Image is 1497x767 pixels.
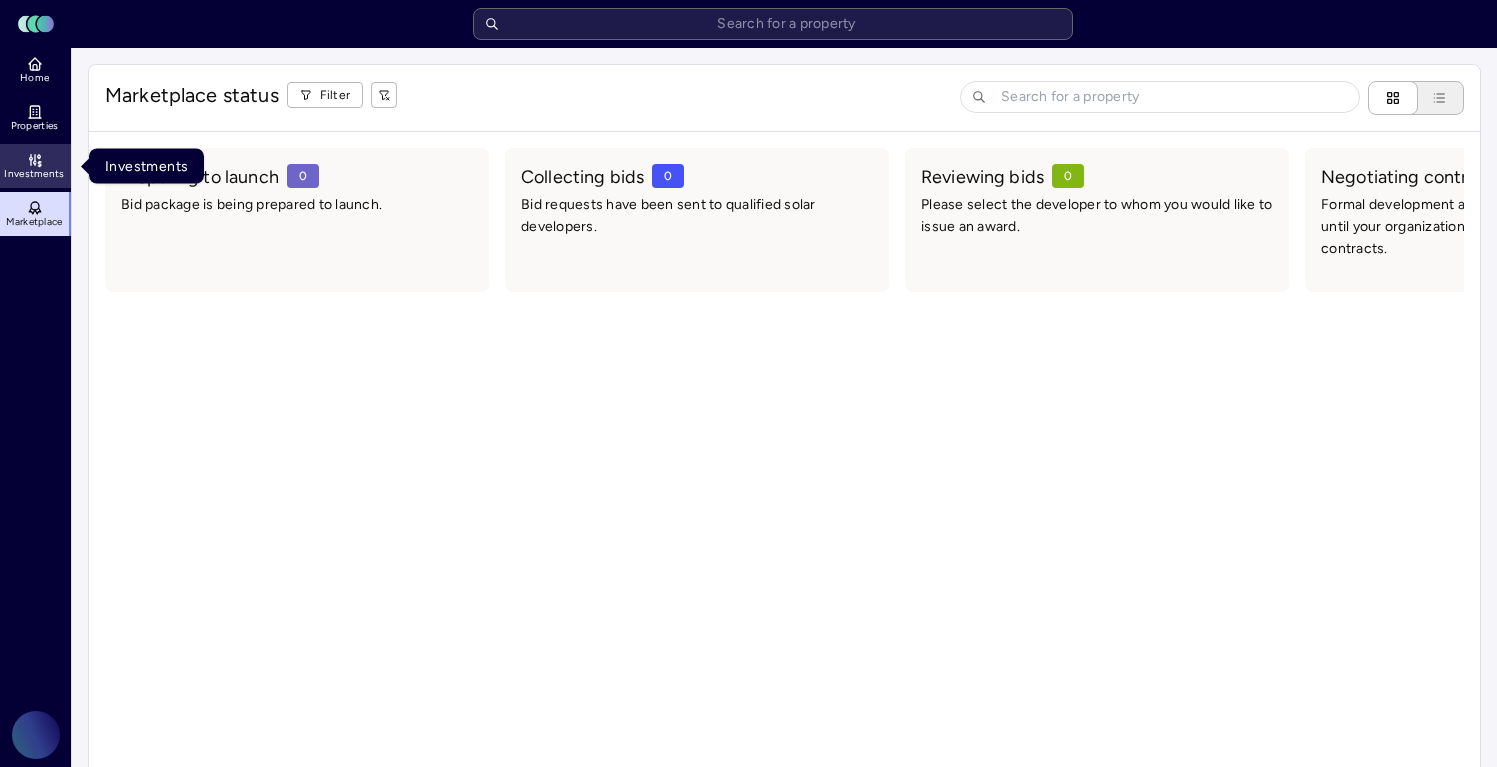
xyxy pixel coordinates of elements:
[921,164,1044,190] span: Reviewing bids
[1052,164,1084,188] span: 0
[20,72,49,84] span: Home
[121,194,473,216] span: Bid package is being prepared to launch.
[652,164,684,188] span: 0
[521,164,644,190] span: Collecting bids
[320,85,351,105] span: Filter
[11,120,59,132] span: Properties
[105,81,279,109] span: Marketplace status
[287,82,364,108] button: Filter
[1398,81,1464,115] button: Table view
[4,168,64,180] span: Investments
[921,194,1273,238] span: Please select the developer to whom you would like to issue an award.
[473,8,1073,40] input: Search for a property
[89,149,204,184] div: Investments
[521,194,873,238] span: Bid requests have been sent to qualified solar developers.
[960,81,1360,113] input: Search for a property
[6,216,62,228] span: Marketplace
[1368,81,1418,115] button: Kanban view
[287,164,319,188] span: 0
